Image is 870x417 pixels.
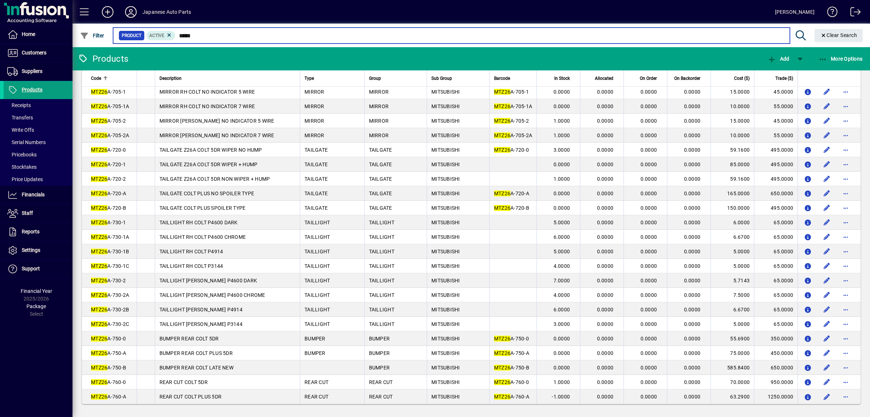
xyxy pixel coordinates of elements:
em: MTZ26 [91,147,107,153]
span: A-720-A [494,191,529,196]
span: A-720-B [494,205,529,211]
button: More options [840,318,852,330]
button: Edit [821,115,833,127]
span: MIRROR [304,103,324,109]
span: Add [767,56,789,62]
span: Allocated [595,74,613,82]
span: More Options [819,56,863,62]
button: More options [840,115,852,127]
span: 0.0000 [641,249,657,254]
span: A-720-2 [91,176,126,182]
span: A-730-2 [91,278,126,283]
span: Home [22,31,35,37]
td: 15.0000 [710,85,754,99]
button: Edit [821,391,833,402]
button: Edit [821,260,833,272]
div: On Order [628,74,663,82]
span: 0.0000 [641,205,657,211]
div: Type [304,74,360,82]
span: MIRROR [PERSON_NAME] NO INDICATOR 7 WIRE [159,132,274,138]
span: TAILLIGHT [304,234,330,240]
span: MITSUBISHI [431,220,460,225]
span: 0.0000 [684,176,701,182]
span: A-720-0 [91,147,126,153]
td: 65.0000 [754,215,797,230]
em: MTZ26 [91,132,107,138]
td: 10.0000 [710,128,754,143]
span: 6.0000 [554,234,570,240]
span: MITSUBISHI [431,162,460,167]
span: 0.0000 [684,147,701,153]
span: TAILLIGHT [PERSON_NAME] P4600 DARK [159,278,257,283]
span: TAILGATE COLT PLUS NO SPOILER TYPE [159,191,254,196]
span: TAILLIGHT [369,278,394,283]
span: 0.0000 [684,162,701,167]
button: More options [840,159,852,170]
span: 0.0000 [684,263,701,269]
td: 495.0000 [754,143,797,157]
td: 150.0000 [710,201,754,215]
span: Code [91,74,101,82]
a: Settings [4,241,72,259]
span: TAILLIGHT [369,263,394,269]
span: MITSUBISHI [431,147,460,153]
span: In Stock [554,74,570,82]
a: Pricebooks [4,148,72,161]
span: 0.0000 [684,103,701,109]
button: Edit [821,246,833,257]
td: 5.0000 [710,259,754,273]
td: 85.0000 [710,157,754,172]
span: 0.0000 [597,278,614,283]
span: Stocktakes [7,164,37,170]
span: MITSUBISHI [431,263,460,269]
button: More options [840,304,852,315]
span: 0.0000 [641,118,657,124]
button: Edit [821,188,833,199]
span: MIRROR [304,118,324,124]
span: A-705-1 [91,89,126,95]
em: MTZ26 [91,220,107,225]
a: Staff [4,204,72,222]
span: 0.0000 [641,220,657,225]
span: A-705-2A [91,132,129,138]
span: Serial Numbers [7,139,46,145]
span: MIRROR [369,118,389,124]
em: MTZ26 [494,118,510,124]
span: TAILLIGHT [369,234,394,240]
span: TAILGATE [304,191,328,196]
button: Edit [821,159,833,170]
em: MTZ26 [494,89,510,95]
span: 0.0000 [597,147,614,153]
span: TAILLIGHT RH COLT P4914 [159,249,223,254]
span: 0.0000 [554,205,570,211]
button: Edit [821,376,833,388]
span: 0.0000 [641,263,657,269]
button: Edit [821,144,833,156]
span: 0.0000 [684,89,701,95]
span: A-730-1B [91,249,129,254]
span: 1.0000 [554,118,570,124]
button: More options [840,231,852,243]
span: TAILGATE Z26A COLT 5DR WIPER + HUMP [159,162,258,167]
td: 495.0000 [754,201,797,215]
span: 0.0000 [597,103,614,109]
span: A-720-1 [91,162,126,167]
span: 0.0000 [597,191,614,196]
span: 0.0000 [597,118,614,124]
span: TAILLIGHT RH COLT P4600 CHROME [159,234,246,240]
span: 0.0000 [597,263,614,269]
td: 7.5000 [710,288,754,302]
button: Edit [821,333,833,344]
button: More options [840,217,852,228]
span: TAILGATE [304,147,328,153]
button: Edit [821,202,833,214]
span: 3.0000 [554,147,570,153]
span: Products [22,87,42,93]
div: Products [78,53,128,65]
span: TAILLIGHT [369,249,394,254]
span: Description [159,74,182,82]
span: 0.0000 [641,234,657,240]
span: Cost ($) [734,74,750,82]
span: MIRROR [369,89,389,95]
span: A-730-1 [91,220,126,225]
